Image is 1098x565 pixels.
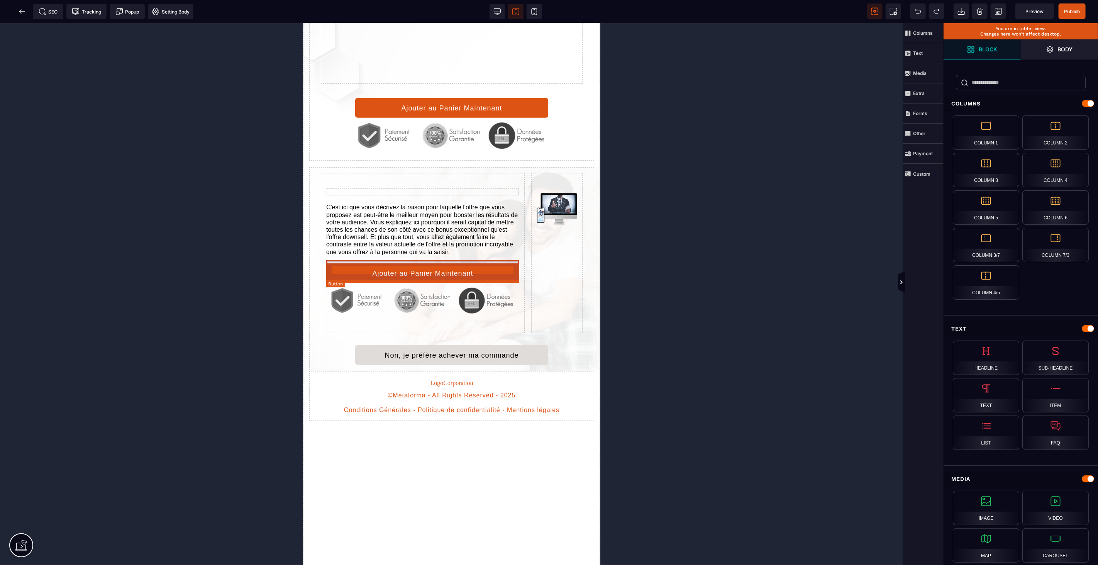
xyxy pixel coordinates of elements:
div: Map [953,528,1019,563]
span: Favicon [148,4,193,19]
span: View tablet [508,4,524,19]
strong: Extra [913,90,925,96]
span: Custom Block [903,164,944,184]
span: View mobile [527,4,542,19]
strong: Block [979,46,997,52]
strong: Custom [913,171,930,177]
img: 87d055df17f6086273031842b6306d2b_279_paiement_s%C3%A9curis%C3%A9.png [23,260,216,295]
p: You are in tablet view. [947,26,1094,31]
div: Image [953,491,1019,525]
span: Clear [972,3,988,19]
div: Column 4 [1022,153,1089,187]
span: Toggle Views [944,271,951,294]
div: Carousel [1022,528,1089,563]
span: Open Blocks [944,39,1021,59]
div: Column 3/7 [953,228,1019,262]
div: Column 6 [1022,190,1089,225]
div: Text [944,322,1098,336]
span: Publish [1064,8,1080,14]
div: Column 2 [1022,115,1089,150]
span: C'est ici que vous décrivez la raison pour laquelle l'offre que vous proposez est peut-être le me... [23,181,217,232]
div: List [953,416,1019,450]
text: LogoCorporation [12,353,286,366]
div: Video [1022,491,1089,525]
div: Column 5 [953,190,1019,225]
span: Media [903,63,944,83]
div: Sub-headline [1022,341,1089,375]
div: Text [953,378,1019,412]
p: Changes here won't affect desktop. [947,31,1094,37]
span: Seo meta data [33,4,63,19]
button: Ajouter au Panier Maintenant [23,240,216,260]
span: Screenshot [886,3,901,19]
button: Ajouter au Panier Maintenant [52,75,245,95]
span: Preview [1026,8,1044,14]
strong: Forms [913,110,927,116]
span: Back [14,4,30,19]
span: Save [991,3,1006,19]
div: Column 1 [953,115,1019,150]
span: Extra [903,83,944,103]
span: Popup [115,8,139,15]
span: Tracking code [66,4,107,19]
span: Text [903,43,944,63]
span: Redo [929,3,944,19]
strong: Other [913,131,925,136]
text: ©Metaforma - All Rights Reserved - 2025 Conditions Générales - Politique de confidentialité - Men... [12,366,286,393]
div: Columns [944,97,1098,111]
span: Save [1059,3,1086,19]
span: Preview [1015,3,1054,19]
span: Other [903,124,944,144]
span: Columns [903,23,944,43]
strong: Text [913,50,923,56]
div: FAQ [1022,416,1089,450]
span: Create Alert Modal [110,4,145,19]
div: Column 4/5 [953,265,1019,300]
span: Open Import Webpage [954,3,969,19]
button: Non, je préfère achever ma commande [52,322,245,342]
div: Item [1022,378,1089,412]
strong: Media [913,70,927,76]
div: Headline [953,341,1019,375]
div: Column 7/3 [1022,228,1089,262]
strong: Body [1058,46,1073,52]
span: Setting Body [152,8,190,15]
div: Media [944,472,1098,486]
span: SEO [39,8,58,15]
span: Undo [910,3,926,19]
img: 87d055df17f6086273031842b6306d2b_279_paiement_s%C3%A9curis%C3%A9.png [50,95,247,131]
span: Open Layers [1021,39,1098,59]
span: View components [867,3,883,19]
span: View desktop [490,4,505,19]
span: Tracking [72,8,101,15]
span: Forms [903,103,944,124]
span: Payment [903,144,944,164]
strong: Payment [913,151,933,156]
div: Column 3 [953,153,1019,187]
img: a4731ff007308822c135a82cd0feee97_277_qss.png [234,170,274,202]
strong: Columns [913,30,933,36]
